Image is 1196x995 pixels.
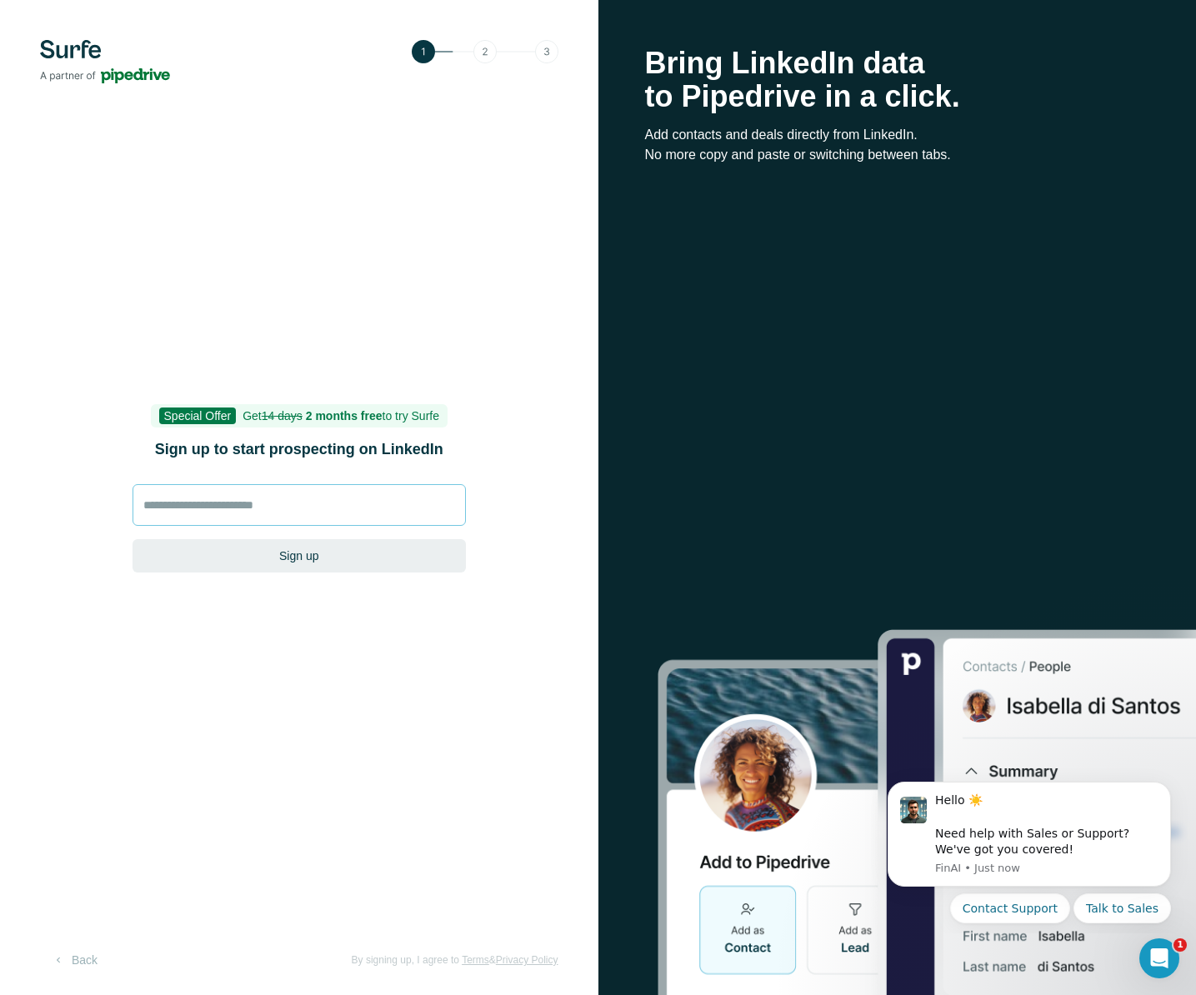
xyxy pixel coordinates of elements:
b: 2 months free [306,409,383,422]
iframe: Intercom notifications message [863,767,1196,933]
a: Privacy Policy [496,954,558,966]
p: No more copy and paste or switching between tabs. [645,145,1150,165]
a: Terms [462,954,489,966]
img: Surfe Stock Photo - Selling good vibes [658,628,1196,995]
span: & [489,954,496,966]
button: Sign up [133,539,466,572]
iframe: Intercom live chat [1139,938,1179,978]
span: Get to try Surfe [243,409,439,422]
span: By signing up, I agree to [352,954,459,966]
img: Step 1 [412,40,558,63]
img: Surfe's logo [40,40,170,83]
s: 14 days [262,409,303,422]
h1: Bring LinkedIn data to Pipedrive in a click. [645,47,1150,113]
span: Special Offer [159,407,237,424]
span: 1 [1173,938,1187,952]
h1: Sign up to start prospecting on LinkedIn [133,437,466,461]
p: Add contacts and deals directly from LinkedIn. [645,125,1150,145]
button: Back [40,945,109,975]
